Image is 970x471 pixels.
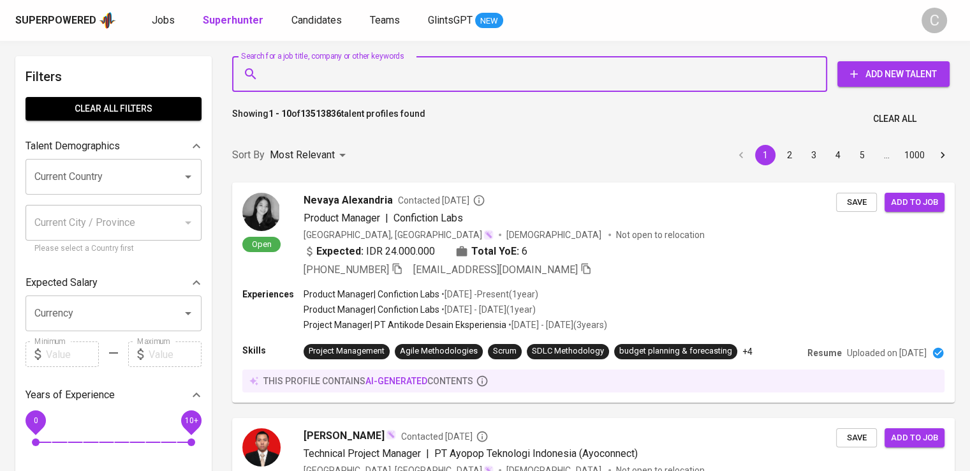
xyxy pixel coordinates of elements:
div: Agile Methodologies [400,345,478,357]
p: Product Manager | Confiction Labs [304,303,439,316]
span: NEW [475,15,503,27]
b: Superhunter [203,14,263,26]
span: 6 [522,244,527,259]
span: Candidates [291,14,342,26]
button: Add to job [885,428,944,448]
b: Total YoE: [471,244,519,259]
button: Open [179,304,197,322]
div: [GEOGRAPHIC_DATA], [GEOGRAPHIC_DATA] [304,228,494,241]
a: Superpoweredapp logo [15,11,116,30]
span: 0 [33,416,38,425]
p: this profile contains contents [263,375,473,387]
span: [PERSON_NAME] [304,428,385,444]
b: 1 - 10 [268,108,291,119]
p: Not open to relocation [616,228,705,241]
p: Resume [807,347,842,359]
p: Please select a Country first [34,243,193,255]
span: Add New Talent [848,66,939,82]
span: GlintsGPT [428,14,473,26]
img: magic_wand.svg [483,230,494,240]
span: Confiction Labs [393,212,463,224]
h6: Filters [26,66,202,87]
a: Jobs [152,13,177,29]
a: Superhunter [203,13,266,29]
span: [EMAIL_ADDRESS][DOMAIN_NAME] [413,264,578,276]
span: [PHONE_NUMBER] [304,264,389,276]
p: Expected Salary [26,275,98,290]
button: Go to page 5 [852,145,872,165]
button: Open [179,168,197,186]
button: Save [836,428,877,448]
span: Contacted [DATE] [398,194,485,207]
b: Expected: [316,244,364,259]
div: … [876,149,897,161]
button: Go to page 4 [828,145,848,165]
div: IDR 24.000.000 [304,244,435,259]
div: budget planning & forecasting [619,345,732,357]
span: Save [842,195,871,210]
img: app logo [99,11,116,30]
b: 13513836 [300,108,341,119]
span: Contacted [DATE] [401,430,489,443]
button: Clear All filters [26,97,202,121]
p: Uploaded on [DATE] [847,347,927,359]
span: Product Manager [304,212,380,224]
span: Technical Project Manager [304,447,421,460]
input: Value [149,341,202,367]
button: Clear All [868,107,922,131]
p: Sort By [232,147,265,163]
p: Showing of talent profiles found [232,107,425,131]
span: Nevaya Alexandria [304,193,393,208]
div: Superpowered [15,13,96,28]
div: Project Management [309,345,385,357]
span: AI-generated [365,376,427,386]
button: Go to next page [932,145,953,165]
span: Add to job [891,195,938,210]
p: +4 [742,345,753,358]
button: Go to page 1000 [900,145,929,165]
button: page 1 [755,145,775,165]
div: SDLC Methodology [532,345,604,357]
button: Save [836,193,877,213]
p: Product Manager | Confiction Labs [304,288,439,301]
img: 458dc9108bc70be3a72b92cd87a87106.png [242,193,281,231]
span: | [426,446,429,461]
p: Talent Demographics [26,138,120,154]
p: Experiences [242,288,304,301]
button: Add to job [885,193,944,213]
span: Save [842,431,871,445]
div: Years of Experience [26,382,202,408]
a: Candidates [291,13,344,29]
p: • [DATE] - Present ( 1 year ) [439,288,538,301]
p: • [DATE] - [DATE] ( 3 years ) [506,318,607,331]
button: Add New Talent [837,61,950,87]
div: Talent Demographics [26,133,202,159]
span: PT Ayopop Teknologi Indonesia (Ayoconnect) [434,447,638,460]
a: GlintsGPT NEW [428,13,503,29]
button: Go to page 3 [804,145,824,165]
span: | [385,211,388,226]
p: Project Manager | PT Antikode Desain Eksperiensia [304,318,506,331]
p: Most Relevant [270,147,335,163]
img: magic_wand.svg [386,430,396,440]
span: [DEMOGRAPHIC_DATA] [506,228,603,241]
a: Teams [370,13,402,29]
a: OpenNevaya AlexandriaContacted [DATE]Product Manager|Confiction Labs[GEOGRAPHIC_DATA], [GEOGRAPHI... [232,183,955,403]
div: Scrum [493,345,517,357]
p: • [DATE] - [DATE] ( 1 year ) [439,303,536,316]
p: Skills [242,344,304,357]
div: C [922,8,947,33]
svg: By Batam recruiter [476,430,489,443]
button: Go to page 2 [779,145,800,165]
nav: pagination navigation [729,145,955,165]
span: Clear All [873,111,916,127]
img: ce2d89d58b477709ef84c034e79023d8.jpg [242,428,281,467]
span: 10+ [184,416,198,425]
span: Clear All filters [36,101,191,117]
p: Years of Experience [26,387,115,403]
span: Open [247,239,277,250]
svg: By Batam recruiter [473,194,485,207]
span: Add to job [891,431,938,445]
span: Jobs [152,14,175,26]
div: Expected Salary [26,270,202,295]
